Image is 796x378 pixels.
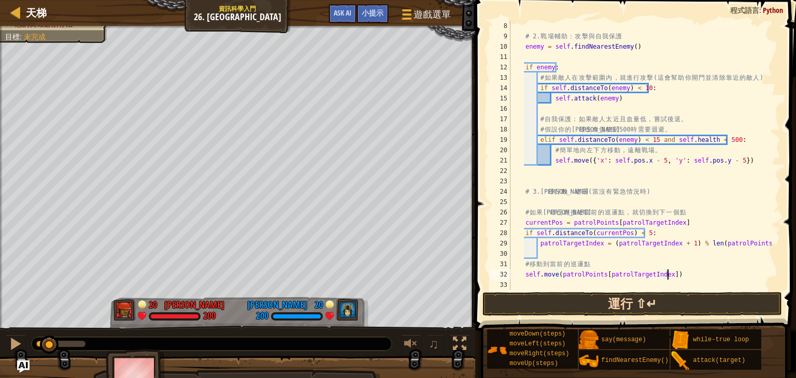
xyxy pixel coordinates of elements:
[509,360,558,367] span: moveUp(steps)
[113,299,136,321] img: thang_avatar_frame.png
[394,4,457,28] button: 遊戲選單
[490,207,510,217] div: 26
[401,335,421,356] button: 調整音量
[164,298,224,312] div: [PERSON_NAME]
[336,299,359,321] img: thang_avatar_frame.png
[671,351,690,371] img: portrait.png
[490,31,510,41] div: 9
[671,330,690,350] img: portrait.png
[449,335,470,356] button: 切換全螢幕
[247,298,307,312] div: [PERSON_NAME]
[730,5,759,15] span: 程式語言
[490,114,510,124] div: 17
[579,351,599,371] img: portrait.png
[490,249,510,259] div: 30
[414,8,451,21] span: 遊戲選單
[693,336,749,343] span: while-true loop
[203,312,216,321] div: 200
[579,330,599,350] img: portrait.png
[490,104,510,114] div: 16
[509,330,565,338] span: moveDown(steps)
[427,335,444,356] button: ♫
[5,33,20,41] span: 目標
[429,336,439,352] span: ♫
[601,357,669,364] span: findNearestEnemy()
[490,155,510,166] div: 21
[20,33,24,41] span: :
[490,21,510,31] div: 8
[490,186,510,197] div: 24
[601,336,646,343] span: say(message)
[763,5,783,15] span: Python
[490,72,510,83] div: 13
[490,228,510,238] div: 28
[509,340,565,347] span: moveLeft(steps)
[487,340,507,360] img: portrait.png
[490,197,510,207] div: 25
[759,5,763,15] span: :
[256,312,268,321] div: 200
[362,8,383,18] span: 小提示
[490,145,510,155] div: 20
[509,350,569,357] span: moveRight(steps)
[490,269,510,280] div: 32
[490,93,510,104] div: 15
[334,8,351,18] span: Ask AI
[482,292,782,316] button: 運行 ⇧↵
[490,217,510,228] div: 27
[490,41,510,52] div: 10
[490,135,510,145] div: 19
[21,6,47,20] a: 天梯
[17,360,30,373] button: Ask AI
[490,62,510,72] div: 12
[24,33,46,41] span: 未完成
[490,259,510,269] div: 31
[490,124,510,135] div: 18
[490,238,510,249] div: 29
[490,83,510,93] div: 14
[329,4,357,23] button: Ask AI
[312,298,323,308] div: 20
[490,52,510,62] div: 11
[26,6,47,20] span: 天梯
[693,357,745,364] span: attack(target)
[490,176,510,186] div: 23
[490,280,510,290] div: 33
[149,298,159,308] div: 20
[5,335,26,356] button: Ctrl + P: Pause
[490,166,510,176] div: 22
